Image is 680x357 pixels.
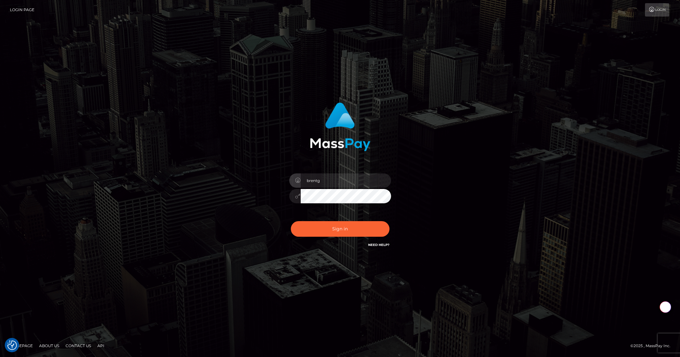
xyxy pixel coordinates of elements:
input: Username... [301,173,391,188]
img: Revisit consent button [7,340,17,350]
button: Sign in [291,221,389,237]
a: Contact Us [63,341,94,351]
div: © 2025 , MassPay Inc. [630,342,675,349]
a: Login Page [10,3,34,17]
a: Homepage [7,341,35,351]
img: MassPay Login [310,102,370,151]
button: Consent Preferences [7,340,17,350]
a: API [95,341,107,351]
a: Login [645,3,669,17]
a: Need Help? [368,243,389,247]
a: About Us [37,341,62,351]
